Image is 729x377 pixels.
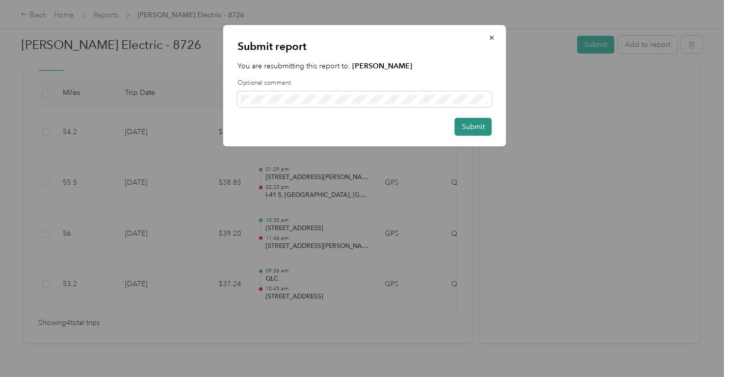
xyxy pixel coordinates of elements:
[352,62,412,70] strong: [PERSON_NAME]
[238,61,492,71] p: You are resubmitting this report to:
[238,79,492,88] label: Optional comment
[455,118,492,136] button: Submit
[672,320,729,377] iframe: Everlance-gr Chat Button Frame
[238,39,492,54] p: Submit report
